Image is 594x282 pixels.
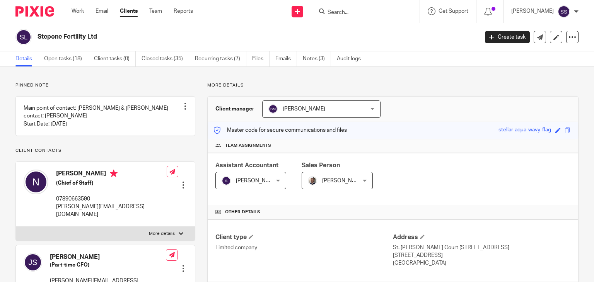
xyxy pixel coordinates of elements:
h4: Address [393,233,570,241]
p: Master code for secure communications and files [213,126,347,134]
span: Sales Person [302,162,340,168]
h3: Client manager [215,105,254,113]
p: Limited company [215,244,393,251]
img: svg%3E [15,29,32,45]
a: Create task [485,31,530,43]
a: Details [15,51,38,66]
p: More details [149,231,175,237]
p: [STREET_ADDRESS] [393,251,570,259]
span: [PERSON_NAME] [283,106,325,112]
a: Notes (3) [303,51,331,66]
span: [PERSON_NAME] [322,178,365,183]
h4: [PERSON_NAME] [50,253,166,261]
p: Pinned note [15,82,195,88]
p: Client contacts [15,148,195,154]
h2: Stepone Fertility Ltd [38,33,386,41]
input: Search [327,9,396,16]
a: Work [72,7,84,15]
span: [PERSON_NAME] B [236,178,283,183]
a: Email [96,7,108,15]
div: stellar-aqua-wavy-flag [498,126,551,135]
img: Pixie [15,6,54,17]
img: svg%3E [24,170,48,194]
p: 07890663590 [56,195,167,203]
a: Recurring tasks (7) [195,51,246,66]
h4: Client type [215,233,393,241]
p: More details [207,82,579,88]
p: [PERSON_NAME] [511,7,554,15]
img: svg%3E [558,5,570,18]
img: svg%3E [222,176,231,185]
a: Reports [174,7,193,15]
span: Team assignments [225,143,271,149]
img: Matt%20Circle.png [308,176,317,185]
h5: (Part-time CFO) [50,261,166,269]
p: St. [PERSON_NAME] Court [STREET_ADDRESS] [393,244,570,251]
h5: (Chief of Staff) [56,179,167,187]
a: Team [149,7,162,15]
a: Closed tasks (35) [142,51,189,66]
span: Get Support [439,8,468,14]
a: Client tasks (0) [94,51,136,66]
a: Files [252,51,270,66]
p: [GEOGRAPHIC_DATA] [393,259,570,267]
a: Clients [120,7,138,15]
p: [PERSON_NAME][EMAIL_ADDRESS][DOMAIN_NAME] [56,203,167,219]
a: Emails [275,51,297,66]
img: svg%3E [24,253,42,272]
h4: [PERSON_NAME] [56,170,167,179]
img: svg%3E [268,104,278,114]
i: Primary [110,170,118,177]
span: Assistant Accountant [215,162,278,168]
a: Open tasks (18) [44,51,88,66]
a: Audit logs [337,51,367,66]
span: Other details [225,209,260,215]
